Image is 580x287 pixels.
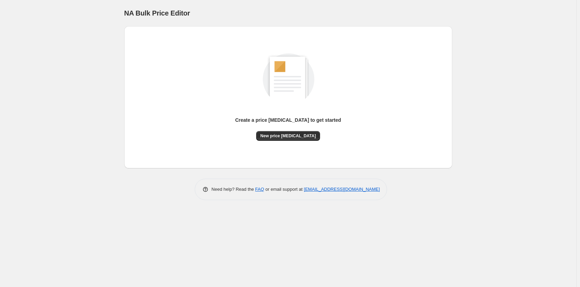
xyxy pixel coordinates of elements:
[256,131,320,141] button: New price [MEDICAL_DATA]
[255,187,264,192] a: FAQ
[304,187,380,192] a: [EMAIL_ADDRESS][DOMAIN_NAME]
[260,133,316,139] span: New price [MEDICAL_DATA]
[212,187,255,192] span: Need help? Read the
[264,187,304,192] span: or email support at
[235,117,341,123] p: Create a price [MEDICAL_DATA] to get started
[124,9,190,17] span: NA Bulk Price Editor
